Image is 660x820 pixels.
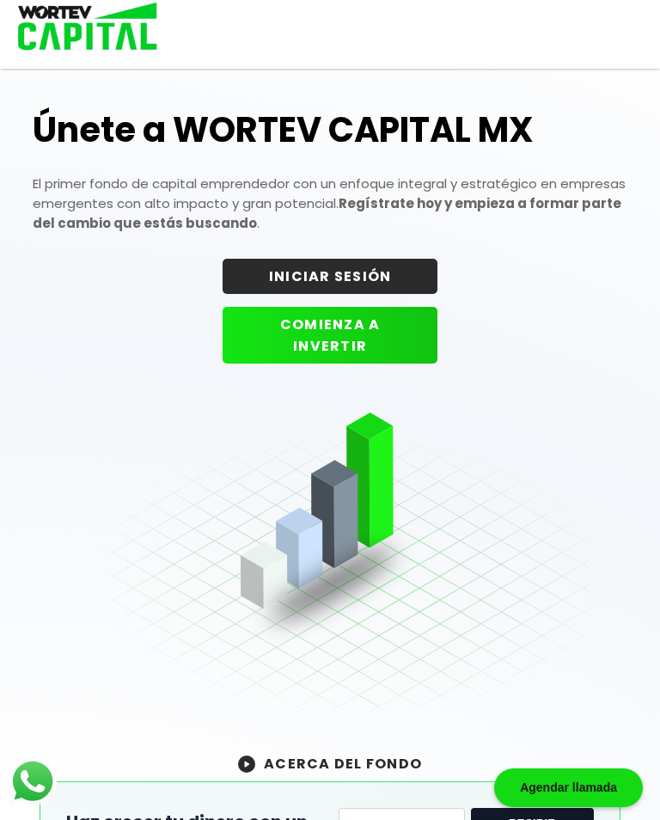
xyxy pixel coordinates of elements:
button: ACERCA DEL FONDO [217,744,443,781]
img: wortev-capital-acerca-del-fondo [238,756,255,773]
div: Agendar llamada [494,768,643,807]
p: El primer fondo de capital emprendedor con un enfoque integral y estratégico en empresas emergent... [33,174,626,233]
strong: Regístrate hoy y empieza a formar parte del cambio que estás buscando [33,194,621,232]
img: logos_whatsapp-icon.242b2217.svg [9,757,57,805]
a: INICIAR SESIÓN [223,266,437,286]
h1: Únete a WORTEV CAPITAL MX [33,109,626,150]
button: INICIAR SESIÓN [223,259,437,294]
button: COMIENZA A INVERTIR [223,307,437,364]
a: COMIENZA A INVERTIR [223,336,437,356]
